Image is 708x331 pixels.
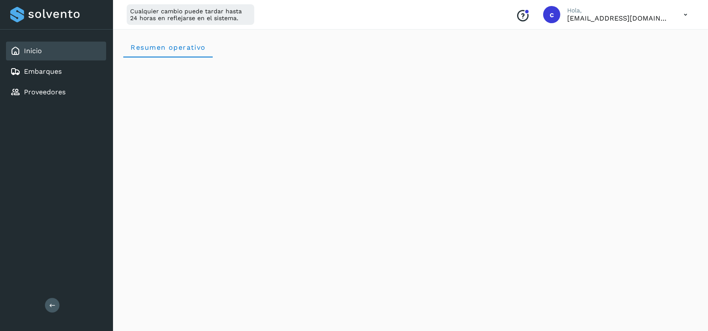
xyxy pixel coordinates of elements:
p: Hola, [567,7,670,14]
div: Proveedores [6,83,106,102]
a: Proveedores [24,88,65,96]
a: Embarques [24,67,62,75]
span: Resumen operativo [130,43,206,51]
div: Inicio [6,42,106,60]
div: Cualquier cambio puede tardar hasta 24 horas en reflejarse en el sistema. [127,4,254,25]
a: Inicio [24,47,42,55]
p: cavila@niagarawater.com [567,14,670,22]
div: Embarques [6,62,106,81]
